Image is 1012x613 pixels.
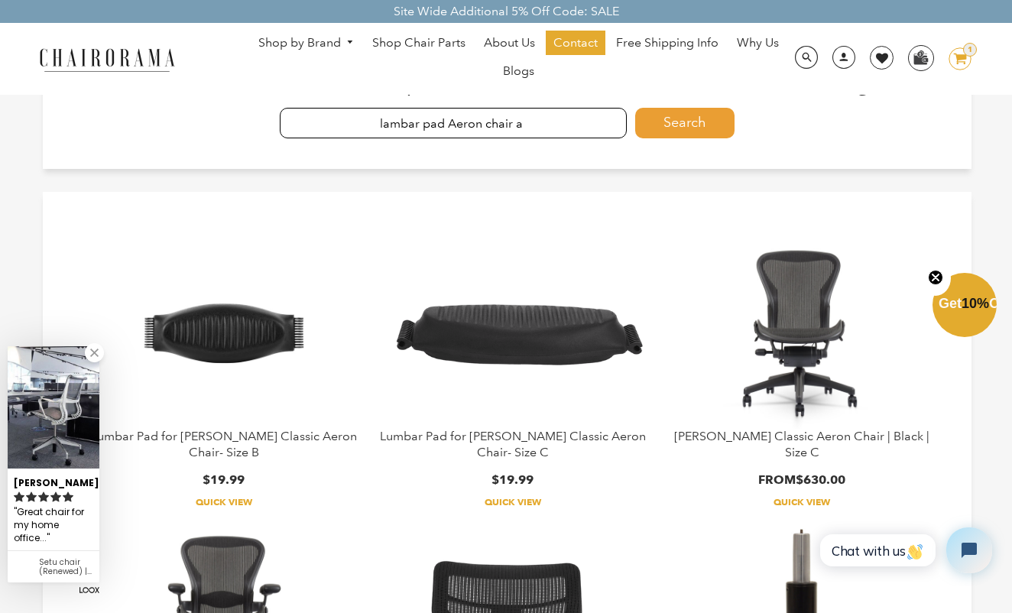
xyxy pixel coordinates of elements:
[674,429,929,459] a: [PERSON_NAME] Classic Aeron Chair | Black | Size C
[280,108,627,138] input: Enter Search Terms...
[372,35,465,51] span: Shop Chair Parts
[553,35,598,51] span: Contact
[8,346,99,469] img: Lesley F. review of Setu chair (Renewed) | Alpine
[803,514,1005,586] iframe: Tidio Chat
[663,496,941,508] a: Quick View
[85,496,362,508] a: Quick View
[503,63,534,79] span: Blogs
[50,491,61,502] svg: rating icon full
[476,31,543,55] a: About Us
[939,296,1009,311] span: Get Off
[933,274,997,339] div: Get10%OffClose teaser
[203,472,245,487] span: $19.99
[31,46,183,73] img: chairorama
[14,471,93,490] div: [PERSON_NAME]
[737,35,779,51] span: Why Us
[38,491,49,502] svg: rating icon full
[14,504,93,547] div: Great chair for my home office...
[374,238,651,429] img: Lumbar Pad for Herman Miller Classic Aeron Chair- Size C - chairorama
[729,31,787,55] a: Why Us
[14,491,24,502] svg: rating icon full
[796,472,845,487] span: $630.00
[608,31,726,55] a: Free Shipping Info
[937,47,971,70] a: 1
[616,35,718,51] span: Free Shipping Info
[63,491,73,502] svg: rating icon full
[39,558,93,576] div: Setu chair (Renewed) | Alpine
[663,238,941,429] a: Herman Miller Classic Aeron Chair | Black | Size C - chairorama
[251,31,362,55] a: Shop by Brand
[920,261,951,296] button: Close teaser
[128,238,319,429] img: Lumbar Pad for Herman Miller Classic Aeron Chair- Size B - chairorama
[963,43,977,57] div: 1
[663,472,941,488] div: From
[491,472,534,487] span: $19.99
[91,429,357,459] a: Lumbar Pad for [PERSON_NAME] Classic Aeron Chair- Size B
[85,238,362,429] a: Lumbar Pad for Herman Miller Classic Aeron Chair- Size B - chairorama
[484,35,535,51] span: About Us
[495,59,542,83] a: Blogs
[909,46,933,69] img: WhatsApp_Image_2024-07-12_at_16.23.01.webp
[248,31,790,87] nav: DesktopNavigation
[706,238,897,429] img: Herman Miller Classic Aeron Chair | Black | Size C - chairorama
[962,296,989,311] span: 10%
[365,31,473,55] a: Shop Chair Parts
[635,108,735,138] button: Search
[26,491,37,502] svg: rating icon full
[380,429,646,459] a: Lumbar Pad for [PERSON_NAME] Classic Aeron Chair- Size C
[374,496,651,508] a: Quick View
[546,31,605,55] a: Contact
